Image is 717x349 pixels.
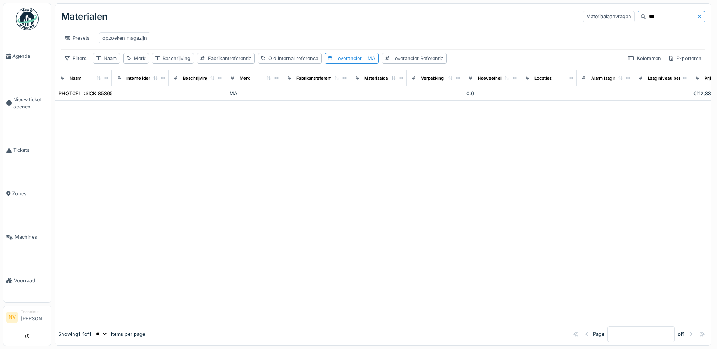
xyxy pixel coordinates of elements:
div: Filters [61,53,90,64]
div: Materiaalaanvragen [583,11,635,22]
div: Page [593,330,604,338]
div: Beschrijving [163,55,190,62]
div: Verpakking [421,75,444,82]
div: Exporteren [666,53,705,64]
div: Leverancier [335,55,375,62]
img: Badge_color-CXgf-gQk.svg [16,8,39,30]
div: Old internal reference [268,55,318,62]
span: Machines [15,233,48,241]
div: Materiaalcategorie [364,75,403,82]
span: Tickets [13,147,48,154]
span: Voorraad [14,277,48,284]
span: : IMA [362,56,375,61]
div: Showing 1 - 1 of 1 [58,330,91,338]
li: [PERSON_NAME] [21,309,48,325]
div: Interne identificator [126,75,167,82]
div: Technicus [21,309,48,315]
div: Alarm laag niveau [591,75,627,82]
span: Agenda [12,53,48,60]
a: Voorraad [3,259,51,302]
a: NV Technicus[PERSON_NAME] [6,309,48,327]
span: Zones [12,190,48,197]
div: Fabrikantreferentie [208,55,251,62]
div: opzoeken magazijn [102,34,147,42]
div: Leverancier Referentie [392,55,443,62]
a: Nieuw ticket openen [3,78,51,128]
div: Presets [61,32,93,43]
a: Agenda [3,34,51,78]
strong: of 1 [678,330,685,338]
div: items per page [94,330,145,338]
div: Fabrikantreferentie [296,75,336,82]
a: Tickets [3,128,51,172]
div: Naam [104,55,117,62]
div: Kolommen [624,53,664,64]
div: Merk [134,55,146,62]
div: Locaties [534,75,552,82]
a: Machines [3,215,51,259]
li: NV [6,312,18,323]
div: Laag niveau bereikt? [648,75,690,82]
div: Merk [240,75,250,82]
div: PHOTCELL:SICK 85365019 WL2SG-2P3235 [59,90,160,97]
div: Naam [70,75,81,82]
div: Hoeveelheid [478,75,504,82]
span: Nieuw ticket openen [13,96,48,110]
div: Beschrijving [183,75,209,82]
a: Zones [3,172,51,215]
div: IMA [228,90,279,97]
div: Materialen [61,7,108,26]
div: 0.0 [466,90,517,97]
